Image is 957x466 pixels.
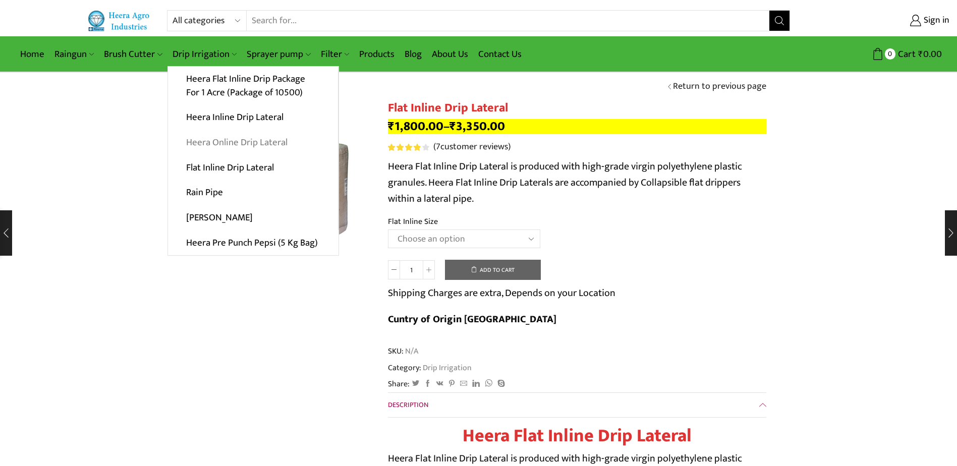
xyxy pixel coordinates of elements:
span: Sign in [921,14,949,27]
h1: Flat Inline Drip Lateral [388,101,766,115]
span: ₹ [449,116,456,137]
a: Flat Inline Drip Lateral [168,155,338,180]
a: Contact Us [473,42,527,66]
a: Description [388,393,766,417]
button: Add to cart [445,260,541,280]
span: ₹ [918,46,923,62]
span: Description [388,399,428,411]
strong: Heera Flat Inline Drip Lateral [463,421,692,451]
a: Drip Irrigation [167,42,242,66]
a: Rain Pipe [168,180,338,205]
span: Rated out of 5 based on customer ratings [388,144,421,151]
a: Brush Cutter [99,42,167,66]
a: 0 Cart ₹0.00 [800,45,942,64]
span: SKU: [388,345,766,357]
label: Flat Inline Size [388,216,438,227]
bdi: 1,800.00 [388,116,443,137]
p: Heera Flat Inline Drip Lateral is produced with high-grade virgin polyethylene plastic granules. ... [388,158,766,207]
a: Home [15,42,49,66]
span: Category: [388,362,472,374]
b: Cuntry of Origin [GEOGRAPHIC_DATA] [388,311,556,328]
a: [PERSON_NAME] [168,205,338,230]
a: Blog [400,42,427,66]
a: Return to previous page [673,80,766,93]
span: ₹ [388,116,395,137]
span: 7 [388,144,431,151]
input: Product quantity [400,260,423,279]
a: Drip Irrigation [421,361,472,374]
button: Search button [769,11,790,31]
span: Cart [895,47,916,61]
a: Filter [316,42,354,66]
a: Sprayer pump [242,42,315,66]
span: N/A [404,345,418,357]
a: About Us [427,42,473,66]
a: Raingun [49,42,99,66]
span: Share: [388,378,410,390]
a: Sign in [805,12,949,30]
a: Heera Online Drip Lateral [168,130,338,155]
span: 7 [436,139,440,154]
span: 0 [885,48,895,59]
div: Rated 4.00 out of 5 [388,144,429,151]
a: Heera Flat Inline Drip Package For 1 Acre (Package of 10500) [168,67,338,105]
a: Heera Inline Drip Lateral [168,105,338,130]
a: Heera Pre Punch Pepsi (5 Kg Bag) [168,230,339,255]
a: (7customer reviews) [433,141,511,154]
a: Products [354,42,400,66]
p: Shipping Charges are extra, Depends on your Location [388,285,615,301]
p: – [388,119,766,134]
bdi: 3,350.00 [449,116,505,137]
bdi: 0.00 [918,46,942,62]
input: Search for... [247,11,769,31]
